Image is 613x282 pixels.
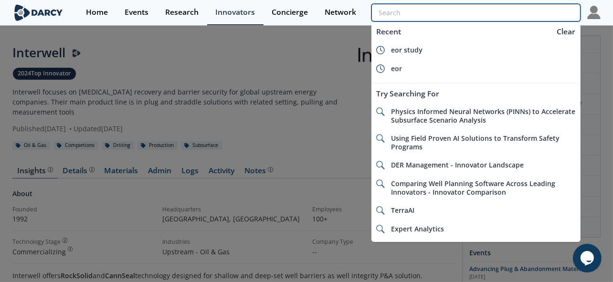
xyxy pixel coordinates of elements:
img: Profile [587,6,601,19]
span: DER Management - Innovator Landscape [391,160,524,169]
img: icon [376,161,385,169]
img: icon [376,179,385,188]
iframe: chat widget [573,244,603,272]
span: Physics Informed Neural Networks (PINNs) to Accelerate Subsurface Scenario Analysis [391,107,575,125]
div: Innovators [215,9,255,16]
img: icon [376,107,385,116]
span: Using Field Proven AI Solutions to Transform Safety Programs [391,134,560,151]
img: icon [376,134,385,143]
img: icon [376,46,385,54]
input: Advanced Search [371,4,581,21]
div: Events [125,9,148,16]
img: icon [376,206,385,215]
img: icon [376,225,385,233]
img: icon [376,64,385,73]
div: Recent [371,23,552,41]
span: TerraAI [391,206,414,215]
div: Clear [554,26,579,37]
div: Try Searching For [371,85,581,103]
img: logo-wide.svg [12,4,64,21]
div: Network [325,9,356,16]
div: Research [165,9,199,16]
span: eor [391,64,402,73]
span: Comparing Well Planning Software Across Leading Innovators - Innovator Comparison [391,179,555,197]
span: Expert Analytics [391,224,444,233]
div: Concierge [272,9,308,16]
div: Home [86,9,108,16]
span: eor study [391,45,423,54]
